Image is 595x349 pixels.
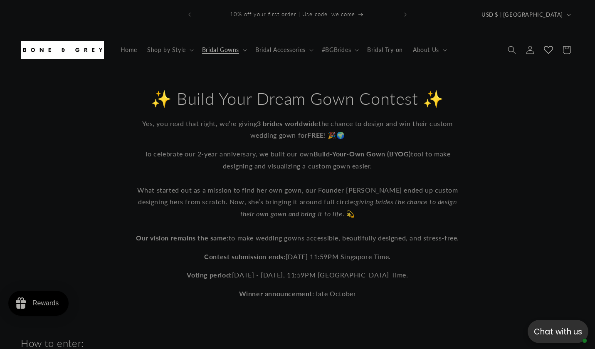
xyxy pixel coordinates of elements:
[317,41,362,59] summary: #BGBrides
[202,46,239,54] span: Bridal Gowns
[121,46,137,54] span: Home
[136,148,460,244] p: To celebrate our 2-year anniversary, we built our own tool to make designing and visualizing a cu...
[136,88,460,109] h2: ✨ Build Your Dream Gown Contest ✨
[528,320,588,343] button: Open chatbox
[362,41,408,59] a: Bridal Try-on
[322,46,351,54] span: #BGBrides
[230,11,355,17] span: 10% off your first order | Use code: welcome
[255,46,306,54] span: Bridal Accessories
[239,290,312,297] strong: Winner announcement
[240,198,457,218] em: giving brides the chance to design their own gown and bring it to life
[204,252,285,260] strong: Contest submission ends:
[21,41,104,59] img: Bone and Grey Bridal
[197,41,250,59] summary: Bridal Gowns
[307,131,323,139] strong: FREE
[187,271,232,279] strong: Voting period:
[408,41,450,59] summary: About Us
[476,7,574,22] button: USD $ | [GEOGRAPHIC_DATA]
[32,299,59,307] div: Rewards
[136,269,460,281] p: [DATE] - [DATE], 11:59PM [GEOGRAPHIC_DATA] Time.
[314,150,411,158] strong: Build-Your-Own Gown (BYOG)
[503,41,521,59] summary: Search
[18,38,107,62] a: Bone and Grey Bridal
[413,46,439,54] span: About Us
[136,118,460,142] p: Yes, you read that right, we’re giving the chance to design and win their custom wedding gown for...
[257,119,283,127] strong: 3 brides
[250,41,317,59] summary: Bridal Accessories
[367,46,403,54] span: Bridal Try-on
[116,41,142,59] a: Home
[481,11,563,19] span: USD $ | [GEOGRAPHIC_DATA]
[147,46,186,54] span: Shop by Style
[180,7,199,22] button: Previous announcement
[136,251,460,263] p: [DATE] 11:59PM Singapore Time.
[528,326,588,338] p: Chat with us
[396,7,415,22] button: Next announcement
[136,288,460,300] p: : late October
[136,234,229,242] strong: Our vision remains the same:
[285,119,318,127] strong: worldwide
[142,41,197,59] summary: Shop by Style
